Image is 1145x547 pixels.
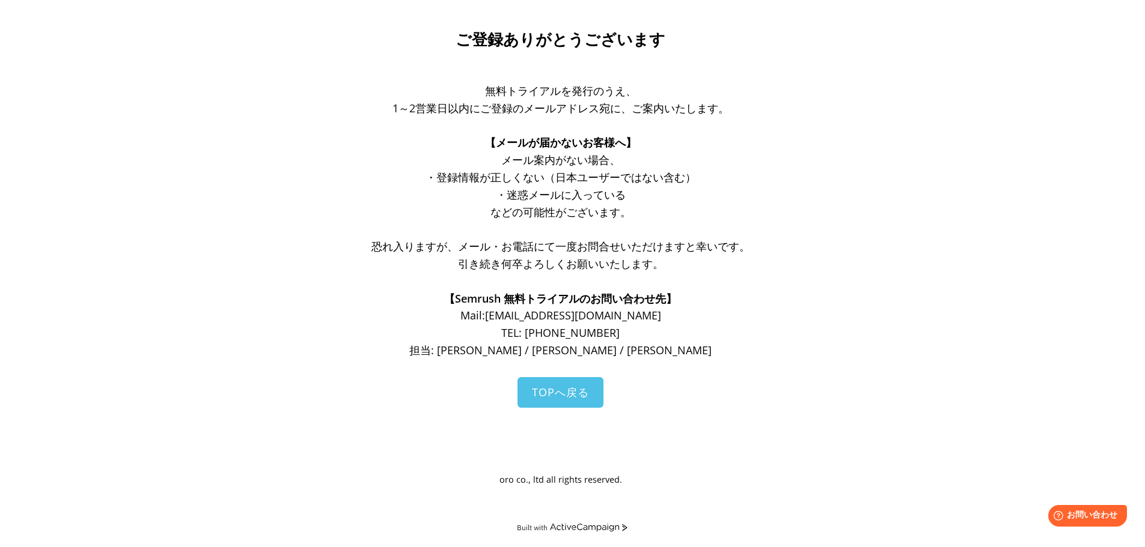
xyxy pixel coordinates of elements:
span: oro co., ltd all rights reserved. [499,474,622,485]
span: 【Semrush 無料トライアルのお問い合わせ先】 [444,291,677,306]
iframe: Help widget launcher [1038,500,1132,534]
span: 【メールが届かないお客様へ】 [485,135,637,150]
span: TOPへ戻る [532,385,589,399]
span: ・迷惑メールに入っている [496,187,626,202]
div: Built with [517,523,548,532]
span: 引き続き何卒よろしくお願いいたします。 [458,256,664,271]
span: 1～2営業日以内にご登録のメールアドレス宛に、ご案内いたします。 [392,101,729,115]
span: ご登録ありがとうございます [456,31,665,49]
span: 無料トライアルを発行のうえ、 [485,83,637,98]
span: TEL: [PHONE_NUMBER] [501,325,620,340]
span: メール案内がない場合、 [501,153,620,167]
span: Mail: [EMAIL_ADDRESS][DOMAIN_NAME] [460,308,661,322]
span: 担当: [PERSON_NAME] / [PERSON_NAME] / [PERSON_NAME] [409,343,712,357]
span: などの可能性がございます。 [490,205,631,219]
a: TOPへ戻る [518,377,603,408]
span: 恐れ入りますが、メール・お電話にて一度お問合せいただけますと幸いです。 [371,239,750,253]
span: ・登録情報が正しくない（日本ユーザーではない含む） [426,170,696,184]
